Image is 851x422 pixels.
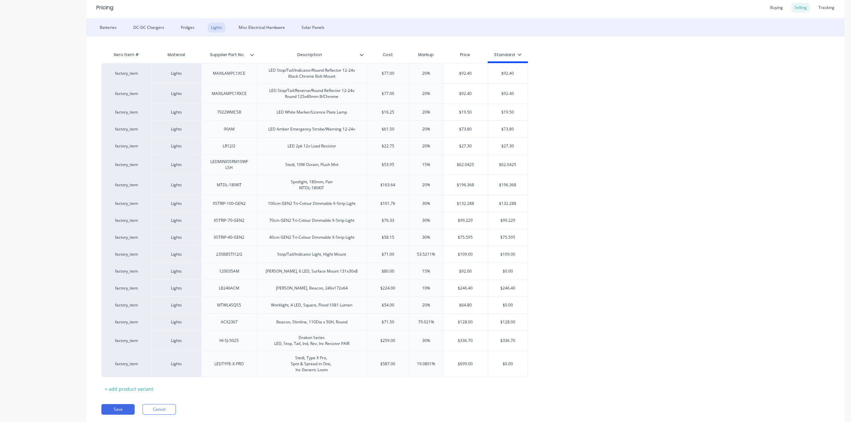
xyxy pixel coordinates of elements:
[488,229,528,246] div: $75.595
[151,263,201,280] div: Lights
[151,280,201,296] div: Lights
[260,86,364,101] div: LED Stop/Tail/Reverse/Round Reflector 12-24v Round 125x40mm B/Chrome
[367,177,409,193] div: $163.64
[488,356,528,372] div: $0.00
[791,3,810,13] div: Selling
[101,63,528,83] div: factory_itemLightsMAXILAMPC1XCELED Stop/Tail/Indicator/Round Reflector 12-24v Black Chrome Bolt M...
[101,175,528,195] div: factory_itemLightsMTDL-180KITSpotlight, 180mm, Pair MTDL-180KIT$163.6420%$196.368$196.368
[271,318,353,326] div: Beacon, Slimline, 110Dia x 50H, Round
[151,313,201,330] div: Lights
[211,250,248,259] div: 235BBSTI12/2
[488,212,528,229] div: $99.229
[101,404,135,415] button: Save
[101,154,528,175] div: factory_itemLightsLEDMINIOSRM10WFLSHStedi, 10W Osram, Flush Mnt$53.9515%$62.0425$62.0425
[212,336,246,345] div: HI-SJ-5025
[108,319,145,325] div: factory_item
[488,263,528,280] div: $0.00
[108,70,145,76] div: factory_item
[108,361,145,367] div: factory_item
[101,48,151,61] div: Xero Item #
[108,251,145,257] div: factory_item
[257,48,366,61] div: Description
[409,65,443,82] div: 20%
[488,85,528,102] div: $92.40
[409,246,443,263] div: 53.5211%
[443,356,488,372] div: $699.00
[443,177,488,193] div: $196.368
[260,66,364,81] div: LED Stop/Tail/Indicator/Round Reflector 12-24v Black Chrome Bolt Mount
[367,246,409,263] div: $71.00
[212,301,246,309] div: MTWL4SQS5
[272,250,351,259] div: Stop/Tail/Indicator Light, Hight Mount
[488,332,528,349] div: $336.70
[151,137,201,154] div: Lights
[108,217,145,223] div: factory_item
[271,108,352,117] div: LED White Marker/Licence Plate Lamp
[151,63,201,83] div: Lights
[108,162,145,168] div: factory_item
[409,85,443,102] div: 20%
[108,126,145,132] div: factory_item
[96,23,120,33] div: Batteries
[211,181,247,189] div: MTDL-180KIT
[108,143,145,149] div: factory_item
[409,263,443,280] div: 15%
[409,229,443,246] div: 30%
[488,156,528,173] div: $62.0425
[209,360,249,368] div: LEDTYPE-X-PRO
[366,48,409,61] div: Cost
[271,284,353,293] div: [PERSON_NAME], Beacon, 246x172x64
[443,246,488,263] div: $109.00
[367,195,409,212] div: $101.76
[367,104,409,121] div: $16.25
[286,354,338,374] div: Stedi, Type X Pro, Spot & Spread in One, Inc Generic Loom
[208,233,250,242] div: XSTRIP-40-GEN2
[269,333,355,348] div: Drakon Series LED, Stop, Tail, Ind, Rev, Inc Resistor PAIR
[767,3,786,13] div: Buying
[367,212,409,229] div: $76.33
[367,156,409,173] div: $53.95
[264,233,360,242] div: 40cm GEN2 Tri-Colour Dimmable X-Strip Light
[367,332,409,349] div: $259.00
[367,280,409,296] div: $224.00
[443,85,488,102] div: $92.40
[108,109,145,115] div: factory_item
[143,404,176,415] button: Cancel
[409,48,443,61] div: Markup
[151,121,201,137] div: Lights
[101,296,528,313] div: factory_itemLightsMTWL4SQS5Worklight, 4 LED, Square, Flood 1081 Lumen$54.0020%$64.80$0.00
[263,199,361,208] div: 100cm GEN2 Tri-Colour Dimmable X-Strip Light
[488,65,528,82] div: $92.40
[409,297,443,313] div: 20%
[207,199,251,208] div: XSTRIP-100-GEN2
[266,301,358,309] div: Worklight, 4 LED, Square, Flood 1081 Lumen
[409,104,443,121] div: 20%
[298,23,328,33] div: Solar Panels
[212,284,246,293] div: LB246ACM
[409,314,443,330] div: 79.021%
[264,216,360,225] div: 70cm GEN2 Tri-Colour Dimmable X-Strip Light
[488,314,528,330] div: $128.00
[108,302,145,308] div: factory_item
[409,138,443,154] div: 20%
[409,156,443,173] div: 15%
[178,23,198,33] div: Fridges
[212,318,246,326] div: ACX2367
[201,48,257,61] div: Supplier Part No.
[130,23,168,33] div: DC-DC Chargers
[488,280,528,296] div: $246.40
[108,268,145,274] div: factory_item
[101,351,528,377] div: factory_itemLightsLEDTYPE-X-PROStedi, Type X Pro, Spot & Spread in One, Inc Generic Loom$587.0019...
[443,332,488,349] div: $336.70
[280,160,344,169] div: Stedi, 10W Osram, Flush Mnt
[101,195,528,212] div: factory_itemLightsXSTRIP-100-GEN2100cm GEN2 Tri-Colour Dimmable X-Strip Light$101.7630%$132.288$1...
[201,46,253,63] div: Supplier Part No.
[488,138,528,154] div: $27.30
[101,83,528,104] div: factory_itemLightsMAXILAMPC1RXCELED Stop/Tail/Reverse/Round Reflector 12-24v Round 125x40mm B/Chr...
[151,83,201,104] div: Lights
[151,229,201,246] div: Lights
[101,313,528,330] div: factory_itemLightsACX2367Beacon, Slimline, 110Dia x 50H, Round$71.5079.021%$128.00$128.00
[263,125,360,133] div: LED Amber Emergency Strobe/Warning 12-24v
[101,246,528,263] div: factory_itemLights235BBSTI12/2Stop/Tail/Indicator Light, Hight Mount$71.0053.5211%$109.00$109.00
[367,138,409,154] div: $22.75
